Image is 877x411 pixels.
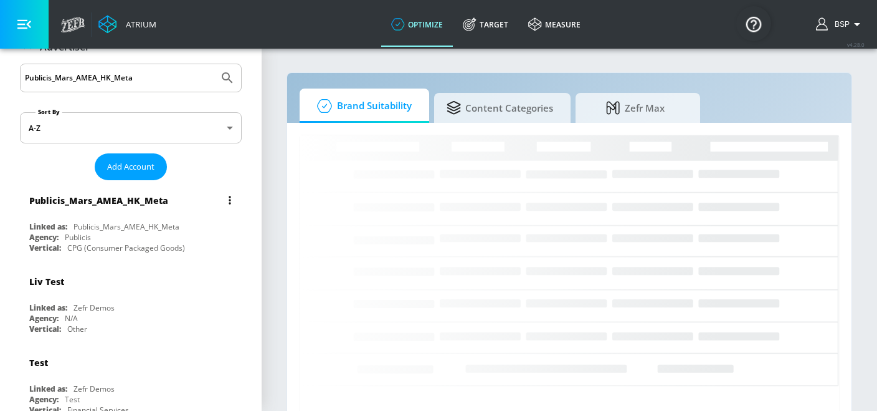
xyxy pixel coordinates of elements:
[20,185,242,256] div: Publicis_Mars_AMEA_HK_MetaLinked as:Publicis_Mars_AMEA_HK_MetaAgency:PublicisVertical:CPG (Consum...
[73,221,179,232] div: Publicis_Mars_AMEA_HK_Meta
[98,15,156,34] a: Atrium
[67,324,87,334] div: Other
[736,6,771,41] button: Open Resource Center
[381,2,453,47] a: optimize
[20,266,242,337] div: Liv TestLinked as:Zefr DemosAgency:N/AVertical:Other
[65,394,80,405] div: Test
[830,20,850,29] span: login as: bsp_linking@zefr.com
[29,243,61,253] div: Vertical:
[25,70,214,86] input: Search by name
[29,313,59,324] div: Agency:
[65,232,91,243] div: Publicis
[29,324,61,334] div: Vertical:
[29,357,48,369] div: Test
[65,313,78,324] div: N/A
[312,91,412,121] span: Brand Suitability
[20,112,242,143] div: A-Z
[29,384,67,394] div: Linked as:
[73,384,115,394] div: Zefr Demos
[67,243,185,253] div: CPG (Consumer Packaged Goods)
[36,108,62,116] label: Sort By
[816,17,865,32] button: BSP
[121,19,156,30] div: Atrium
[29,232,59,243] div: Agency:
[29,276,64,288] div: Liv Test
[29,394,59,405] div: Agency:
[29,221,67,232] div: Linked as:
[107,160,154,174] span: Add Account
[447,93,553,123] span: Content Categories
[453,2,518,47] a: Target
[73,302,115,313] div: Zefr Demos
[847,41,865,48] span: v 4.28.0
[29,302,67,313] div: Linked as:
[95,153,167,180] button: Add Account
[29,195,168,206] div: Publicis_Mars_AMEA_HK_Meta
[588,93,683,123] span: Zefr Max
[214,64,241,92] button: Submit Search
[518,2,590,47] a: measure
